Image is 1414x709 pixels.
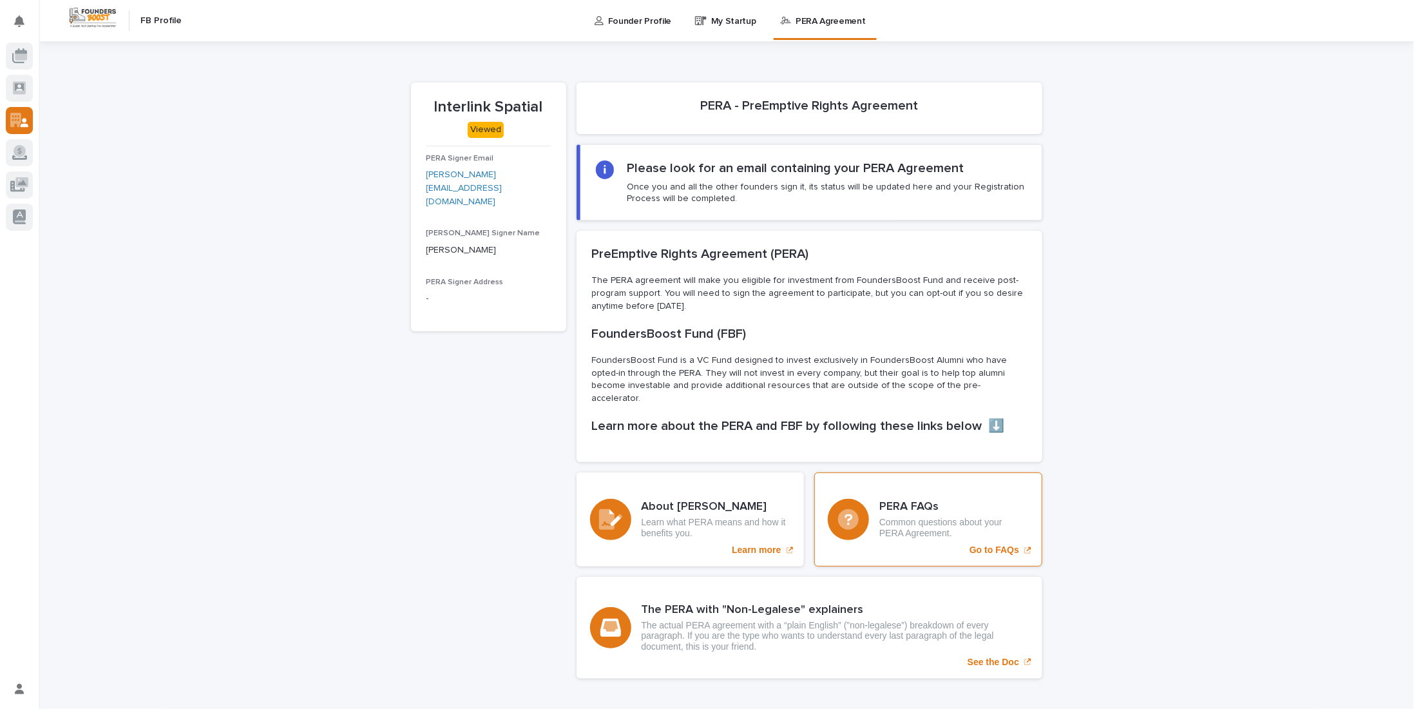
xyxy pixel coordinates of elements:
p: Go to FAQs [970,545,1019,556]
h2: FB Profile [140,15,182,26]
button: Notifications [6,8,33,35]
h3: PERA FAQs [879,500,1029,514]
p: [PERSON_NAME] [426,244,551,257]
div: Viewed [468,122,504,138]
p: Learn more [732,545,781,556]
p: FoundersBoost Fund is a VC Fund designed to invest exclusively in FoundersBoost Alumni who have o... [592,354,1027,406]
div: Notifications [16,15,33,36]
h3: About [PERSON_NAME] [642,500,791,514]
h3: The PERA with "Non-Legalese" explainers [642,603,1029,617]
p: Learn what PERA means and how it benefits you. [642,517,791,539]
img: Workspace Logo [68,6,118,30]
a: [PERSON_NAME][EMAIL_ADDRESS][DOMAIN_NAME] [426,170,502,206]
strong: FoundersBoost Fund (FBF) [592,327,747,340]
p: See the Doc [968,657,1019,668]
p: The PERA agreement will make you eligible for investment from FoundersBoost Fund and receive post... [592,275,1027,313]
strong: PreEmptive Rights Agreement (PERA) [592,248,809,260]
p: - [426,292,551,306]
span: [PERSON_NAME] Signer Name [426,229,540,237]
strong: Learn more about the PERA and FBF by following these links below ⬇️ [592,420,1005,432]
a: See the Doc [577,577,1042,679]
span: PERA Signer Address [426,278,504,286]
h2: PERA - PreEmptive Rights Agreement [700,98,918,113]
p: Once you and all the other founders sign it, its status will be updated here and your Registratio... [627,181,1026,204]
p: Interlink Spatial [426,98,551,117]
p: Common questions about your PERA Agreement. [879,517,1029,539]
a: Learn more [577,472,805,567]
p: The actual PERA agreement with a “plain English” (”non-legalese”) breakdown of every paragraph. I... [642,620,1029,652]
span: PERA Signer Email [426,155,494,162]
h2: Please look for an email containing your PERA Agreement [627,160,964,176]
a: Go to FAQs [814,472,1042,567]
